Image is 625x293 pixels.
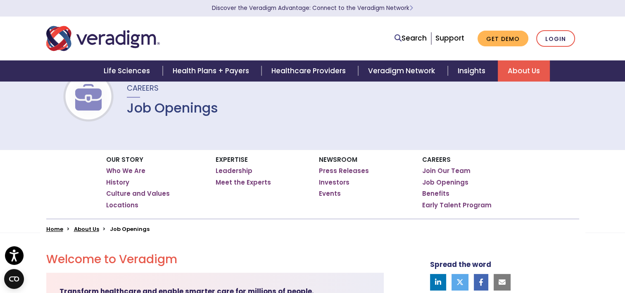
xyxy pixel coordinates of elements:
a: Healthcare Providers [261,60,358,82]
strong: Spread the word [430,259,491,269]
a: Job Openings [422,178,468,187]
a: Home [46,225,63,233]
a: Join Our Team [422,167,471,175]
p: Our Story [106,156,203,163]
a: Search [394,33,427,44]
a: Early Talent Program [422,201,492,209]
img: Veradigm logo [46,25,160,52]
a: Events [319,190,341,198]
a: Insights [448,60,498,82]
span: Careers [127,83,159,93]
a: Health Plans + Payers [163,60,261,82]
button: Open CMP widget [4,269,24,289]
a: History [106,178,129,187]
a: Investors [319,178,349,187]
a: Discover the Veradigm Advantage: Connect to the Veradigm NetworkLearn More [212,4,413,12]
a: Life Sciences [94,60,162,82]
a: Login [536,30,575,47]
a: Leadership [216,167,252,175]
span: Learn More [409,4,413,12]
a: Veradigm Network [358,60,447,82]
h1: Job Openings [127,100,218,116]
p: Expertise [216,156,307,163]
a: Benefits [422,190,449,198]
a: Press Releases [319,167,369,175]
h2: Welcome to Veradigm [46,252,384,267]
p: Careers [422,156,519,163]
p: Newsroom [319,156,410,163]
a: Support [435,33,464,43]
a: About Us [74,225,99,233]
a: Meet the Experts [216,178,271,187]
a: About Us [498,60,550,82]
a: Locations [106,201,138,209]
a: Culture and Values [106,190,170,198]
a: Who We Are [106,167,145,175]
a: Get Demo [478,31,528,47]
